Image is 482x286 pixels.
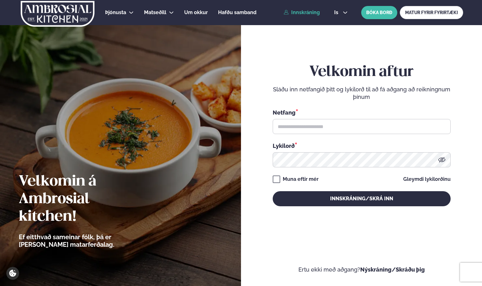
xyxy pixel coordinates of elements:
a: Þjónusta [105,9,126,16]
a: Gleymdi lykilorðinu [403,177,451,182]
span: Hafðu samband [218,9,256,15]
div: Netfang [273,108,451,116]
img: logo [20,1,95,27]
button: BÓKA BORÐ [361,6,397,19]
button: Innskráning/Skrá inn [273,191,451,206]
p: Ef eitthvað sameinar fólk, þá er [PERSON_NAME] matarferðalag. [19,233,149,248]
span: Þjónusta [105,9,126,15]
a: MATUR FYRIR FYRIRTÆKI [400,6,463,19]
a: Cookie settings [6,267,19,280]
span: Um okkur [184,9,208,15]
a: Nýskráning/Skráðu þig [360,266,425,273]
span: is [334,10,340,15]
a: Innskráning [284,10,320,15]
h2: Velkomin á Ambrosial kitchen! [19,173,149,226]
h2: Velkomin aftur [273,63,451,81]
button: is [329,10,353,15]
a: Matseðill [144,9,166,16]
a: Um okkur [184,9,208,16]
div: Lykilorð [273,142,451,150]
p: Ertu ekki með aðgang? [260,266,463,273]
span: Matseðill [144,9,166,15]
p: Sláðu inn netfangið þitt og lykilorð til að fá aðgang að reikningnum þínum [273,86,451,101]
a: Hafðu samband [218,9,256,16]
